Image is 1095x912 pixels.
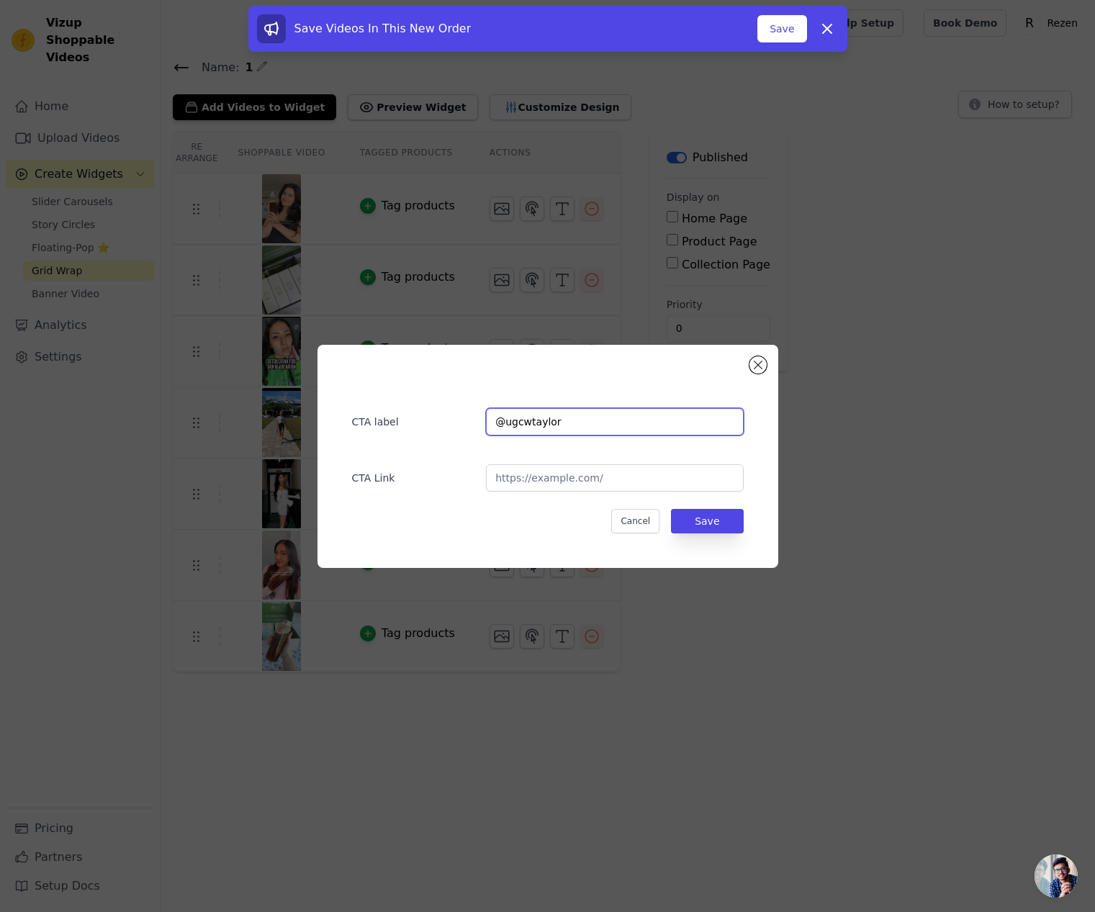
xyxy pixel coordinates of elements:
[611,509,659,533] button: Cancel
[352,409,475,429] label: CTA label
[671,509,743,533] button: Save
[486,464,743,492] input: https://example.com/
[1035,854,1078,898] a: Open chat
[757,15,806,42] button: Save
[294,22,472,35] span: Save Videos In This New Order
[749,356,767,374] button: Close modal
[352,465,475,485] label: CTA Link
